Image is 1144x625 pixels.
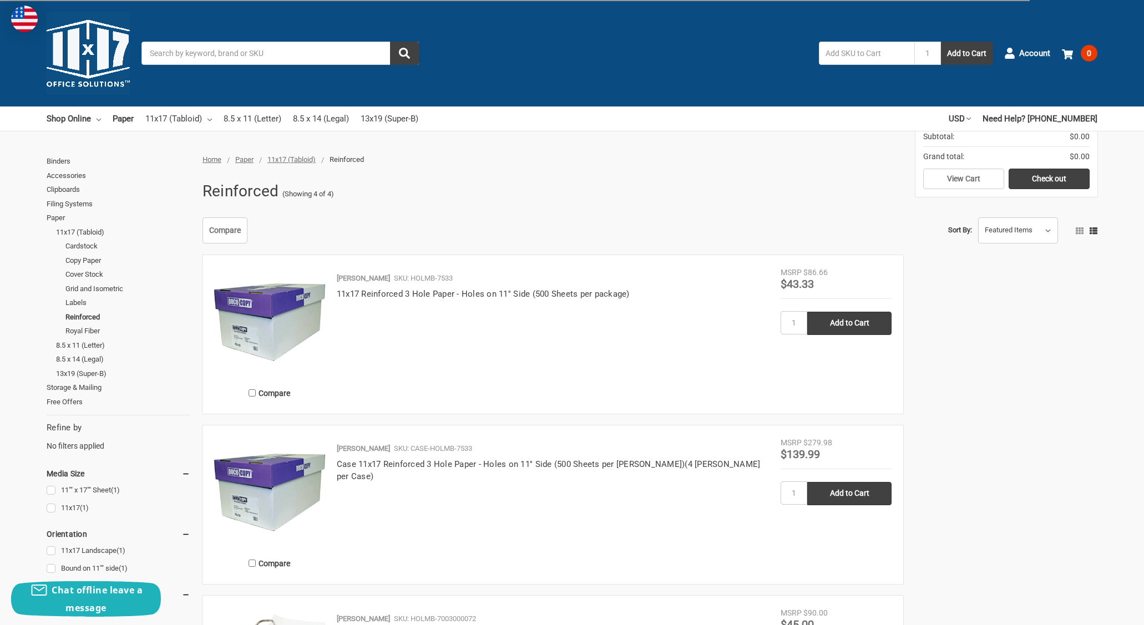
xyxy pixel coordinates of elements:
span: (1) [111,486,120,494]
div: MSRP [781,607,802,619]
span: 0 [1081,45,1097,62]
label: Compare [214,384,325,402]
button: Chat offline leave a message [11,581,161,617]
div: MSRP [781,437,802,449]
a: 8.5 x 11 (Letter) [224,106,281,131]
a: Cover Stock [65,267,190,282]
input: Search by keyword, brand or SKU [141,42,419,65]
a: 13x19 (Super-B) [56,367,190,381]
span: $86.66 [803,268,828,277]
a: 11x17 [47,501,190,516]
a: Account [1004,39,1050,68]
p: SKU: CASE-HOLMB-7533 [394,443,472,454]
img: duty and tax information for United States [11,6,38,32]
a: Cardstock [65,239,190,253]
a: USD [949,106,971,131]
label: Sort By: [948,222,972,238]
a: Home [203,155,221,164]
a: 11x17 Reinforced 3 Hole Paper - Holes on 11'' Side (500 Sheets per package) [337,289,630,299]
span: $90.00 [803,608,828,617]
a: Bound on 11"" side [47,561,190,576]
a: Storage & Mailing [47,380,190,395]
button: Add to Cart [941,42,993,65]
a: Shop Online [47,106,101,131]
span: $139.99 [781,448,820,461]
span: Subtotal: [923,131,954,143]
a: Copy Paper [65,253,190,268]
span: Chat offline leave a message [52,584,143,614]
a: Check out [1009,169,1090,190]
span: $279.98 [803,438,832,447]
span: (Showing 4 of 4) [282,189,334,200]
a: Case 11x17 Reinforced 3 Hole Paper - Holes on 11'' Side (500 Sheets per [PERSON_NAME])(4 [PERSON_... [337,459,761,482]
a: 11x17 (Tabloid) [145,106,212,131]
a: 11x17 (Tabloid) [56,225,190,240]
a: Reinforced [65,310,190,324]
p: SKU: HOLMB-7003000072 [394,613,476,624]
span: (1) [119,564,128,572]
a: View Cart [923,169,1004,190]
span: (1) [80,504,89,512]
input: Add to Cart [807,482,892,505]
span: Reinforced [330,155,364,164]
div: MSRP [781,267,802,278]
input: Add SKU to Cart [819,42,914,65]
a: 8.5 x 14 (Legal) [56,352,190,367]
div: No filters applied [47,421,190,451]
a: 0 [1062,39,1097,68]
a: Paper [113,106,134,131]
a: Royal Fiber [65,324,190,338]
h5: Media Size [47,467,190,480]
span: $0.00 [1070,131,1090,143]
p: [PERSON_NAME] [337,443,390,454]
a: Binders [47,154,190,169]
a: Paper [47,211,190,225]
a: Clipboards [47,182,190,197]
img: Case 11x17 Reinforced 3 Hole Paper - Holes on 11'' Side (500 Sheets per package)(4 Reams per Case) [214,437,325,548]
a: 8.5 x 11 (Letter) [56,338,190,353]
a: Grid and Isometric [65,282,190,296]
h5: Orientation [47,527,190,541]
a: 11x17 Landscape [47,543,190,558]
p: [PERSON_NAME] [337,613,390,624]
span: $43.33 [781,277,814,291]
a: Compare [203,217,247,244]
a: 13x19 (Super-B) [361,106,418,131]
a: Need Help? [PHONE_NUMBER] [983,106,1097,131]
a: Paper [235,155,254,164]
a: Free Offers [47,395,190,409]
a: 8.5 x 14 (Legal) [293,106,349,131]
a: Filing Systems [47,197,190,211]
p: [PERSON_NAME] [337,273,390,284]
h5: Refine by [47,421,190,434]
a: 11x17 (Tabloid) [267,155,316,164]
input: Compare [249,389,256,397]
img: 11x17 Reinforced 3 Hole Paper - Holes on 11'' Side (500 Sheets per package) [214,267,325,378]
span: Grand total: [923,151,964,162]
img: 11x17.com [47,12,130,95]
a: Labels [65,296,190,310]
input: Add to Cart [807,312,892,335]
span: (1) [117,546,125,555]
label: Compare [214,554,325,572]
span: Account [1019,47,1050,60]
h1: Reinforced [203,177,279,206]
a: Accessories [47,169,190,183]
p: SKU: HOLMB-7533 [394,273,453,284]
input: Compare [249,560,256,567]
span: $0.00 [1070,151,1090,162]
a: 11"" x 17"" Sheet [47,483,190,498]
